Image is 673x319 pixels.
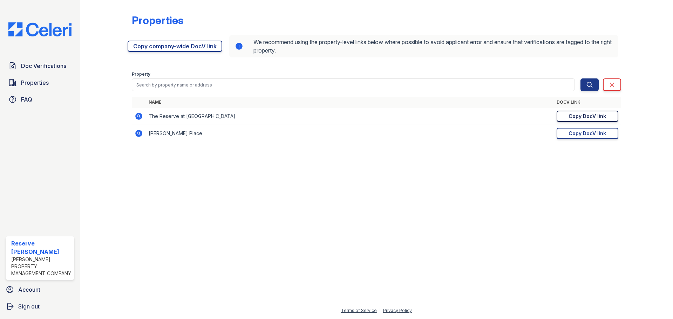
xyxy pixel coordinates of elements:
div: Properties [132,14,183,27]
label: Property [132,71,150,77]
div: Copy DocV link [569,130,606,137]
span: FAQ [21,95,32,104]
div: Copy DocV link [569,113,606,120]
td: [PERSON_NAME] Place [146,125,554,142]
div: We recommend using the property-level links below where possible to avoid applicant error and ens... [229,35,618,57]
img: CE_Logo_Blue-a8612792a0a2168367f1c8372b55b34899dd931a85d93a1a3d3e32e68fde9ad4.png [3,22,77,36]
a: Copy company-wide DocV link [128,41,222,52]
a: FAQ [6,92,74,106]
span: Properties [21,78,49,87]
td: The Reserve at [GEOGRAPHIC_DATA] [146,108,554,125]
span: Doc Verifications [21,62,66,70]
a: Terms of Service [341,308,377,313]
input: Search by property name or address [132,78,575,91]
a: Sign out [3,299,77,313]
span: Account [18,285,40,294]
a: Doc Verifications [6,59,74,73]
div: Reserve [PERSON_NAME] [11,239,72,256]
th: Name [146,97,554,108]
div: [PERSON_NAME] Property Management Company [11,256,72,277]
a: Copy DocV link [557,128,618,139]
a: Privacy Policy [383,308,412,313]
span: Sign out [18,302,40,311]
a: Copy DocV link [557,111,618,122]
th: DocV Link [554,97,621,108]
div: | [379,308,381,313]
a: Properties [6,76,74,90]
a: Account [3,283,77,297]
